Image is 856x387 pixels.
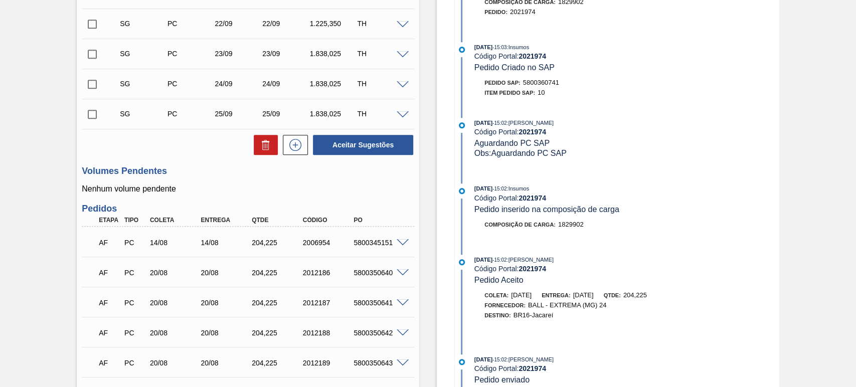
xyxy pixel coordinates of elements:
[484,80,521,86] span: Pedido SAP:
[492,357,506,362] span: - 15:02
[249,217,306,224] div: Qtde
[355,20,407,28] div: TH
[351,329,408,337] div: 5800350642
[355,110,407,118] div: TH
[300,269,357,277] div: 2012186
[307,50,360,58] div: 1.838,025
[474,265,713,273] div: Código Portal:
[122,329,148,337] div: Pedido de Compra
[307,110,360,118] div: 1.838,025
[249,359,306,367] div: 204,225
[198,269,255,277] div: 20/08/2025
[198,329,255,337] div: 20/08/2025
[212,20,264,28] div: 22/09/2025
[249,269,306,277] div: 204,225
[523,79,559,86] span: 5800360741
[474,120,492,126] span: [DATE]
[519,52,546,60] strong: 2021974
[300,329,357,337] div: 2012188
[573,291,593,299] span: [DATE]
[351,239,408,247] div: 5800345151
[300,299,357,307] div: 2012187
[122,359,148,367] div: Pedido de Compra
[82,184,414,193] p: Nenhum volume pendente
[300,217,357,224] div: Código
[492,186,506,191] span: - 15:02
[506,44,529,50] span: : Insumos
[99,239,120,247] p: AF
[96,262,122,284] div: Aguardando Faturamento
[474,149,567,157] span: Obs: Aguardando PC SAP
[313,135,413,155] button: Aceitar Sugestões
[484,312,511,318] span: Destino:
[147,269,204,277] div: 20/08/2025
[558,221,584,228] span: 1829902
[212,50,264,58] div: 23/09/2025
[459,122,465,128] img: atual
[249,329,306,337] div: 204,225
[82,166,414,176] h3: Volumes Pendentes
[474,185,492,191] span: [DATE]
[198,359,255,367] div: 20/08/2025
[474,194,713,202] div: Código Portal:
[96,292,122,314] div: Aguardando Faturamento
[484,9,507,15] span: Pedido :
[249,135,278,155] div: Excluir Sugestões
[300,359,357,367] div: 2012189
[147,359,204,367] div: 20/08/2025
[212,80,264,88] div: 24/09/2025
[474,63,555,72] span: Pedido Criado no SAP
[198,299,255,307] div: 20/08/2025
[99,269,120,277] p: AF
[96,217,122,224] div: Etapa
[96,322,122,344] div: Aguardando Faturamento
[355,50,407,58] div: TH
[117,20,169,28] div: Sugestão Criada
[459,188,465,194] img: atual
[506,257,554,263] span: : [PERSON_NAME]
[538,89,545,96] span: 10
[542,292,570,298] span: Entrega:
[147,299,204,307] div: 20/08/2025
[474,276,524,284] span: Pedido Aceito
[506,185,529,191] span: : Insumos
[122,239,148,247] div: Pedido de Compra
[492,120,506,126] span: - 15:02
[474,257,492,263] span: [DATE]
[117,80,169,88] div: Sugestão Criada
[506,120,554,126] span: : [PERSON_NAME]
[351,299,408,307] div: 5800350641
[603,292,620,298] span: Qtde:
[198,239,255,247] div: 14/08/2025
[165,50,217,58] div: Pedido de Compra
[519,265,546,273] strong: 2021974
[355,80,407,88] div: TH
[484,90,535,96] span: Item pedido SAP:
[351,217,408,224] div: PO
[351,269,408,277] div: 5800350640
[513,311,553,319] span: BR16-Jacareí
[198,217,255,224] div: Entrega
[484,222,556,228] span: Composição de Carga :
[351,359,408,367] div: 5800350643
[147,239,204,247] div: 14/08/2025
[260,110,312,118] div: 25/09/2025
[474,375,530,384] span: Pedido enviado
[249,239,306,247] div: 204,225
[519,364,546,372] strong: 2021974
[474,205,619,214] span: Pedido inserido na composição de carga
[249,299,306,307] div: 204,225
[82,204,414,214] h3: Pedidos
[474,52,713,60] div: Código Portal:
[260,50,312,58] div: 23/09/2025
[510,8,536,16] span: 2021974
[122,299,148,307] div: Pedido de Compra
[492,45,506,50] span: - 15:03
[459,259,465,265] img: atual
[96,232,122,254] div: Aguardando Faturamento
[519,194,546,202] strong: 2021974
[117,50,169,58] div: Sugestão Criada
[474,356,492,362] span: [DATE]
[165,80,217,88] div: Pedido de Compra
[99,329,120,337] p: AF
